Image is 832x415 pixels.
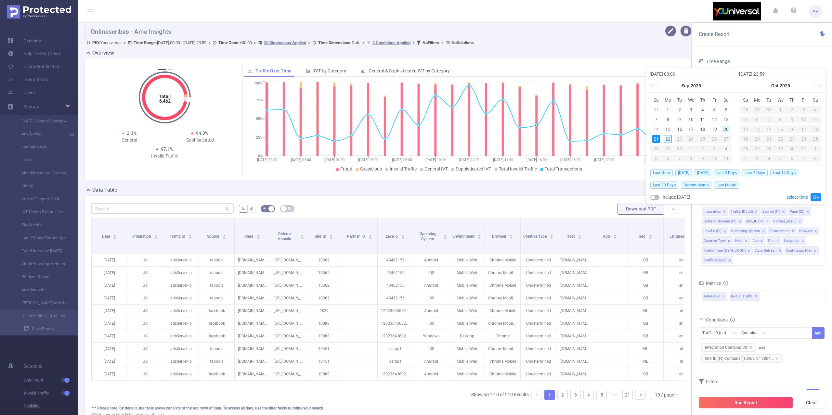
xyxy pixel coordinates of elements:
[720,95,732,105] th: Sat
[24,400,78,413] span: Visibility
[788,207,811,216] li: Page (l2)
[167,69,173,70] button: 2
[708,95,720,105] th: Fri
[767,236,781,245] li: Geo
[723,210,726,214] i: icon: close
[765,220,769,224] i: icon: close
[704,217,736,226] div: Referrer domain (l3)
[662,144,674,154] td: September 29, 2025
[811,193,821,201] a: Ok
[699,106,707,114] div: 4
[763,105,775,115] td: September 30, 2025
[685,134,697,144] td: September 24, 2025
[584,390,593,400] a: 4
[639,393,643,397] i: icon: right
[23,104,39,109] span: Reports
[786,105,798,115] td: October 2, 2025
[723,230,726,233] i: icon: close
[583,390,594,400] li: 4
[360,69,365,73] i: icon: bar-chart
[24,374,78,387] span: Anti-Fraud
[685,154,697,163] td: October 8, 2025
[761,207,787,216] li: Source (l1)
[535,393,539,397] i: icon: left
[13,193,70,206] a: Sept IVT report 2024
[697,95,708,105] th: Thu
[814,79,823,92] a: Next year (Control + right)
[545,390,554,400] a: 1
[690,79,702,92] a: 2025
[762,230,765,233] i: icon: close
[786,154,798,163] td: November 6, 2025
[731,208,753,216] div: Traffic ID (tid)
[710,116,718,123] div: 12
[697,154,708,163] td: October 9, 2025
[741,328,762,338] div: Contains
[252,40,258,45] span: >
[778,249,781,253] i: icon: close
[751,115,763,124] td: October 6, 2025
[650,97,662,103] span: Su
[122,40,128,45] span: >
[786,144,798,154] td: October 30, 2025
[720,115,732,124] td: September 13, 2025
[775,144,786,154] td: October 29, 2025
[810,105,821,115] td: October 4, 2025
[617,203,664,215] button: Download PDF
[749,389,756,400] div: ≥
[13,167,70,180] a: Monthly General Overview JS Yahoo
[702,256,733,264] li: Traffic Source
[708,115,720,124] td: September 12, 2025
[763,134,775,144] td: October 21, 2025
[739,70,822,78] input: End date
[674,154,685,163] td: October 7, 2025
[751,236,765,245] li: App
[762,208,780,216] div: Source (l1)
[798,397,825,409] button: Clear
[264,40,306,45] u: 20 Dimensions Applied
[775,154,786,163] td: November 5, 2025
[13,296,70,309] a: [PERSON_NAME] Ame Insights
[664,125,672,133] div: 15
[635,390,646,400] li: Next Page
[798,220,801,224] i: icon: close
[557,390,568,400] li: 2
[704,246,746,255] div: Traffic Type (SSAI, DOOH)
[720,154,732,163] td: October 11, 2025
[806,210,809,214] i: icon: close
[810,115,821,124] td: October 11, 2025
[735,237,743,245] div: Host
[801,239,804,243] i: icon: close
[664,106,672,114] div: 1
[814,230,817,233] i: icon: close
[571,390,580,400] a: 3
[702,207,728,216] li: Integration
[762,331,766,336] i: icon: down
[763,95,775,105] th: Tue
[650,124,662,134] td: September 14, 2025
[697,124,708,134] td: September 18, 2025
[13,283,70,296] a: Ame insights
[812,327,825,339] button: Add
[747,249,751,253] i: icon: close
[751,144,763,154] td: October 27, 2025
[708,97,720,103] span: Fr
[662,124,674,134] td: September 15, 2025
[674,97,685,103] span: Tu
[740,124,751,134] td: October 12, 2025
[685,95,697,105] th: Wed
[734,236,750,245] li: Host
[159,94,171,99] tspan: Total:
[807,389,820,400] button: Add
[544,390,555,400] li: 1
[676,125,683,133] div: 16
[745,217,771,225] li: Site_ID (l4)
[810,134,821,144] td: October 25, 2025
[650,154,662,163] td: October 5, 2025
[708,144,720,154] td: October 3, 2025
[790,208,804,216] div: Page (l2)
[697,144,708,154] td: October 2, 2025
[775,97,786,103] span: We
[7,5,71,19] img: Protected Media
[731,227,760,235] div: Operating System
